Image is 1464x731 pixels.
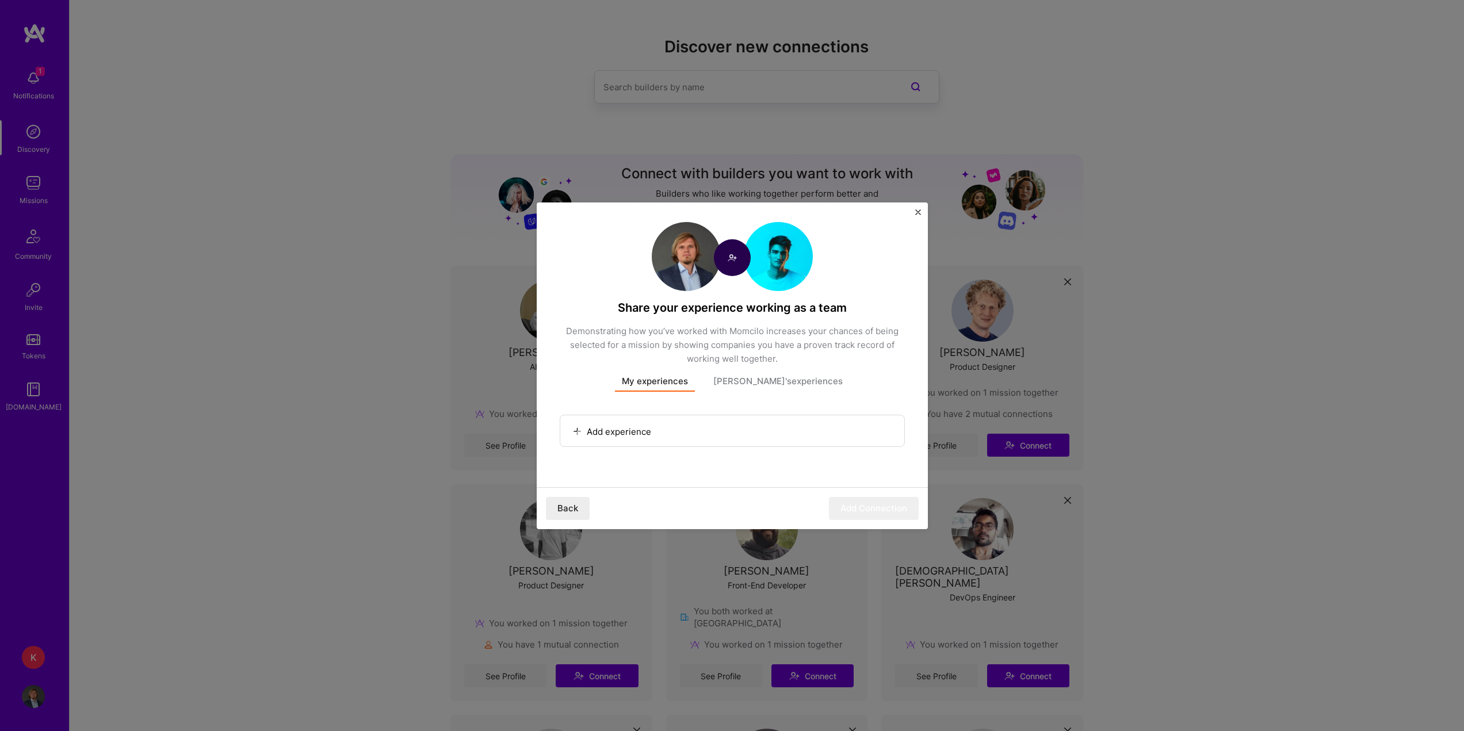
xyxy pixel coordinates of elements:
img: User Avatar [652,222,721,291]
button: Add experience [569,425,655,438]
button: Back [546,497,590,520]
div: Demonstrating how you’ve worked with Momcilo increases your chances of being selected for a missi... [560,324,905,366]
img: User Avatar [744,222,813,291]
button: [PERSON_NAME]'sexperiences [706,375,850,392]
h4: Share your experience working as a team [560,300,905,315]
img: Connect [714,239,751,276]
button: Close [915,209,921,221]
button: My experiences [615,375,695,392]
button: Add Connection [829,497,919,520]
